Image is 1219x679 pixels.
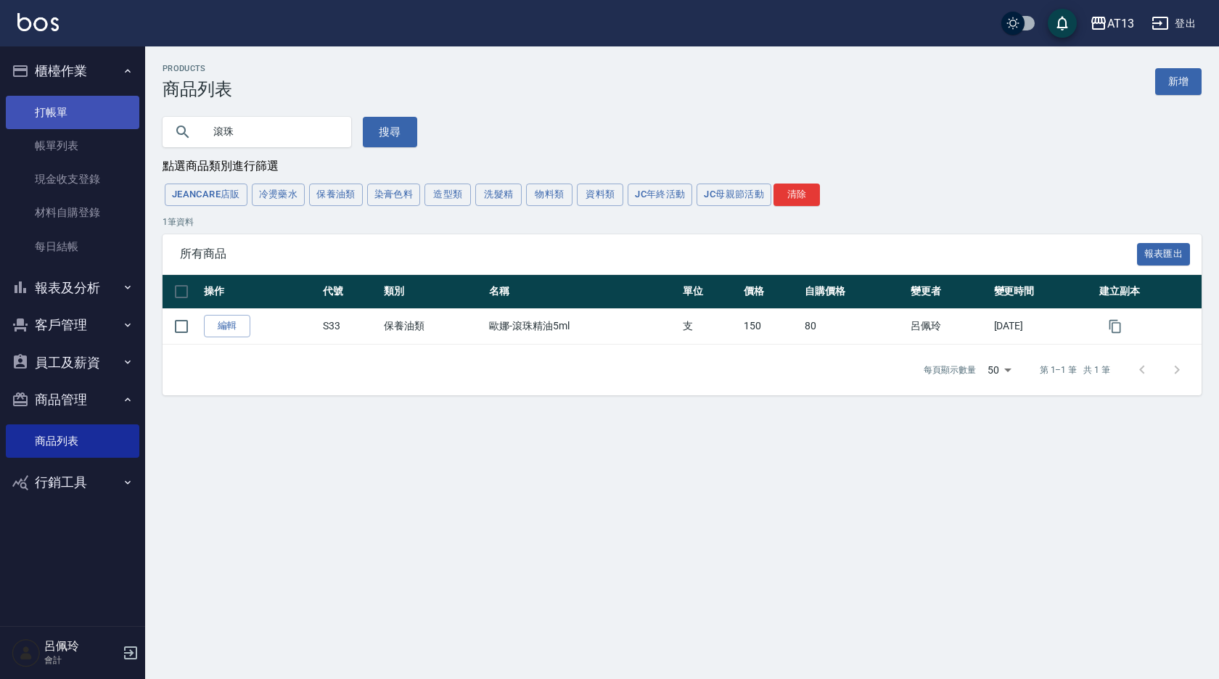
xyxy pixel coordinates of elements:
th: 類別 [380,275,486,309]
button: AT13 [1084,9,1140,38]
th: 變更時間 [990,275,1096,309]
button: 客戶管理 [6,306,139,344]
button: 登出 [1146,10,1202,37]
h2: Products [163,64,232,73]
th: 自購價格 [801,275,907,309]
td: 80 [801,308,907,344]
a: 新增 [1155,68,1202,95]
span: 所有商品 [180,247,1137,261]
button: 報表及分析 [6,269,139,307]
a: 商品列表 [6,424,139,458]
h3: 商品列表 [163,79,232,99]
div: 點選商品類別進行篩選 [163,159,1202,174]
button: 保養油類 [309,184,363,206]
button: save [1048,9,1077,38]
img: Logo [17,13,59,31]
button: 行銷工具 [6,464,139,501]
button: 員工及薪資 [6,344,139,382]
th: 名稱 [485,275,679,309]
a: 材料自購登錄 [6,196,139,229]
th: 變更者 [907,275,990,309]
td: 支 [679,308,740,344]
td: [DATE] [990,308,1096,344]
button: 清除 [773,184,820,206]
a: 編輯 [204,315,250,337]
a: 每日結帳 [6,230,139,263]
td: 保養油類 [380,308,486,344]
th: 價格 [740,275,801,309]
th: 代號 [319,275,380,309]
button: JC母親節活動 [697,184,771,206]
button: 資料類 [577,184,623,206]
button: 染膏色料 [367,184,421,206]
td: 150 [740,308,801,344]
button: 洗髮精 [475,184,522,206]
button: 商品管理 [6,381,139,419]
button: 報表匯出 [1137,243,1191,266]
th: 操作 [200,275,319,309]
a: 打帳單 [6,96,139,129]
td: S33 [319,308,380,344]
td: 呂佩玲 [907,308,990,344]
div: AT13 [1107,15,1134,33]
div: 50 [982,350,1017,390]
a: 報表匯出 [1137,247,1191,260]
button: JeanCare店販 [165,184,247,206]
img: Person [12,638,41,667]
p: 第 1–1 筆 共 1 筆 [1040,363,1110,376]
button: 造型類 [424,184,471,206]
input: 搜尋關鍵字 [203,112,340,152]
button: 物料類 [526,184,572,206]
a: 帳單列表 [6,129,139,162]
p: 1 筆資料 [163,215,1202,229]
button: 搜尋 [363,117,417,147]
td: 歐娜-滾珠精油5ml [485,308,679,344]
a: 現金收支登錄 [6,162,139,196]
h5: 呂佩玲 [44,639,118,654]
th: 單位 [679,275,740,309]
button: JC年終活動 [628,184,692,206]
p: 會計 [44,654,118,667]
p: 每頁顯示數量 [924,363,976,376]
button: 冷燙藥水 [252,184,305,206]
button: 櫃檯作業 [6,52,139,90]
th: 建立副本 [1096,275,1202,309]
